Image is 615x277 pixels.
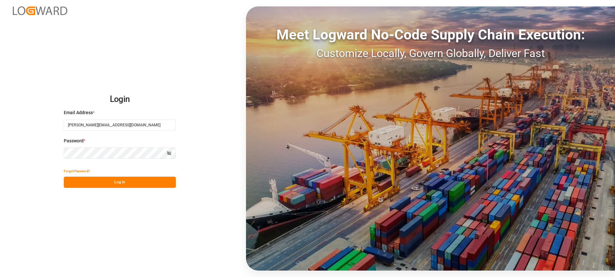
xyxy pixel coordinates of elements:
[64,120,176,131] input: Enter your email
[246,45,615,62] div: Customize Locally, Govern Globally, Deliver Fast
[64,109,93,116] span: Email Address
[64,138,84,144] span: Password
[13,6,67,15] img: Logward_new_orange.png
[246,24,615,45] div: Meet Logward No-Code Supply Chain Execution:
[64,165,90,177] button: Forgot Password?
[64,177,176,188] button: Log In
[64,89,176,110] h2: Login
